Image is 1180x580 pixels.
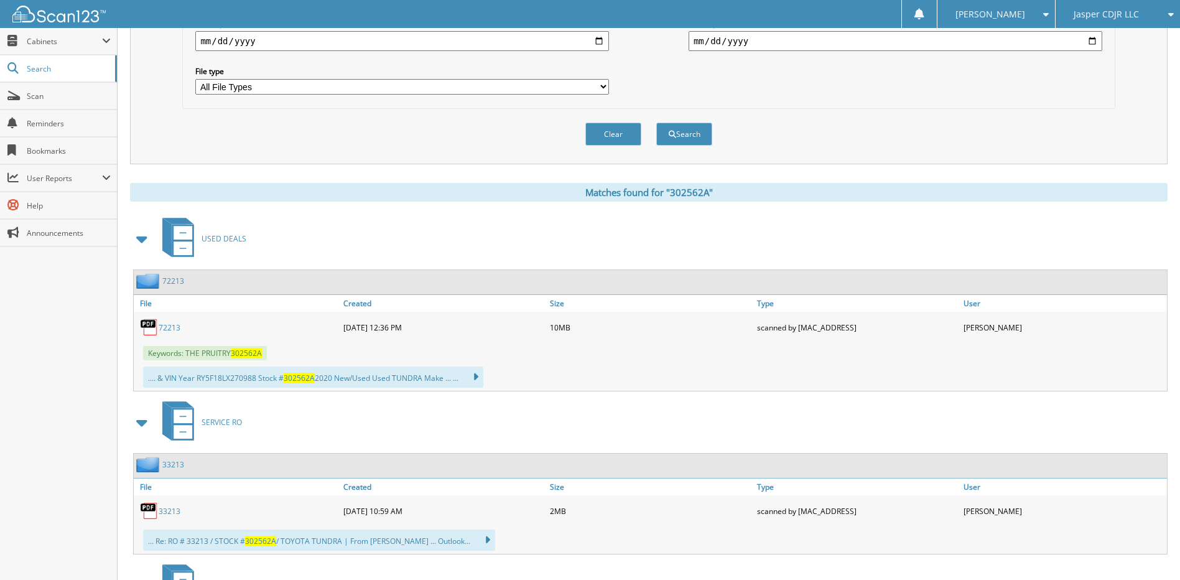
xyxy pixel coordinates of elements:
[195,31,609,51] input: start
[689,31,1102,51] input: end
[245,536,276,546] span: 302562A
[547,295,753,312] a: Size
[1118,520,1180,580] iframe: Chat Widget
[159,506,180,517] a: 33213
[162,276,184,286] a: 72213
[340,295,547,312] a: Created
[547,498,753,523] div: 2MB
[134,295,340,312] a: File
[162,459,184,470] a: 33213
[27,200,111,211] span: Help
[195,66,609,77] label: File type
[754,315,960,340] div: scanned by [MAC_ADDRESS]
[159,322,180,333] a: 72213
[754,295,960,312] a: Type
[202,233,246,244] span: USED DEALS
[143,367,483,388] div: .... & VIN Year RY5F18LX270988 Stock # 2020 New/Used Used TUNDRA Make ... ...
[955,11,1025,18] span: [PERSON_NAME]
[340,315,547,340] div: [DATE] 12:36 PM
[202,417,242,428] span: SERVICE RO
[1074,11,1139,18] span: Jasper CDJR LLC
[136,457,162,472] img: folder2.png
[27,118,111,129] span: Reminders
[12,6,106,22] img: scan123-logo-white.svg
[754,498,960,523] div: scanned by [MAC_ADDRESS]
[27,173,102,184] span: User Reports
[231,348,262,358] span: 302562A
[340,498,547,523] div: [DATE] 10:59 AM
[585,123,641,146] button: Clear
[27,36,102,47] span: Cabinets
[140,318,159,337] img: PDF.png
[960,498,1167,523] div: [PERSON_NAME]
[340,479,547,495] a: Created
[134,479,340,495] a: File
[143,346,267,360] span: Keywords: THE PRUITRY
[27,228,111,238] span: Announcements
[547,479,753,495] a: Size
[754,479,960,495] a: Type
[960,315,1167,340] div: [PERSON_NAME]
[284,373,315,383] span: 302562A
[27,91,111,101] span: Scan
[130,183,1168,202] div: Matches found for "302562A"
[155,398,242,447] a: SERVICE RO
[136,273,162,289] img: folder2.png
[27,146,111,156] span: Bookmarks
[547,315,753,340] div: 10MB
[27,63,109,74] span: Search
[155,214,246,263] a: USED DEALS
[960,479,1167,495] a: User
[656,123,712,146] button: Search
[960,295,1167,312] a: User
[143,530,495,551] div: ... Re: RO # 33213 / STOCK # / TOYOTA TUNDRA | From [PERSON_NAME] ... Outlook...
[140,502,159,520] img: PDF.png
